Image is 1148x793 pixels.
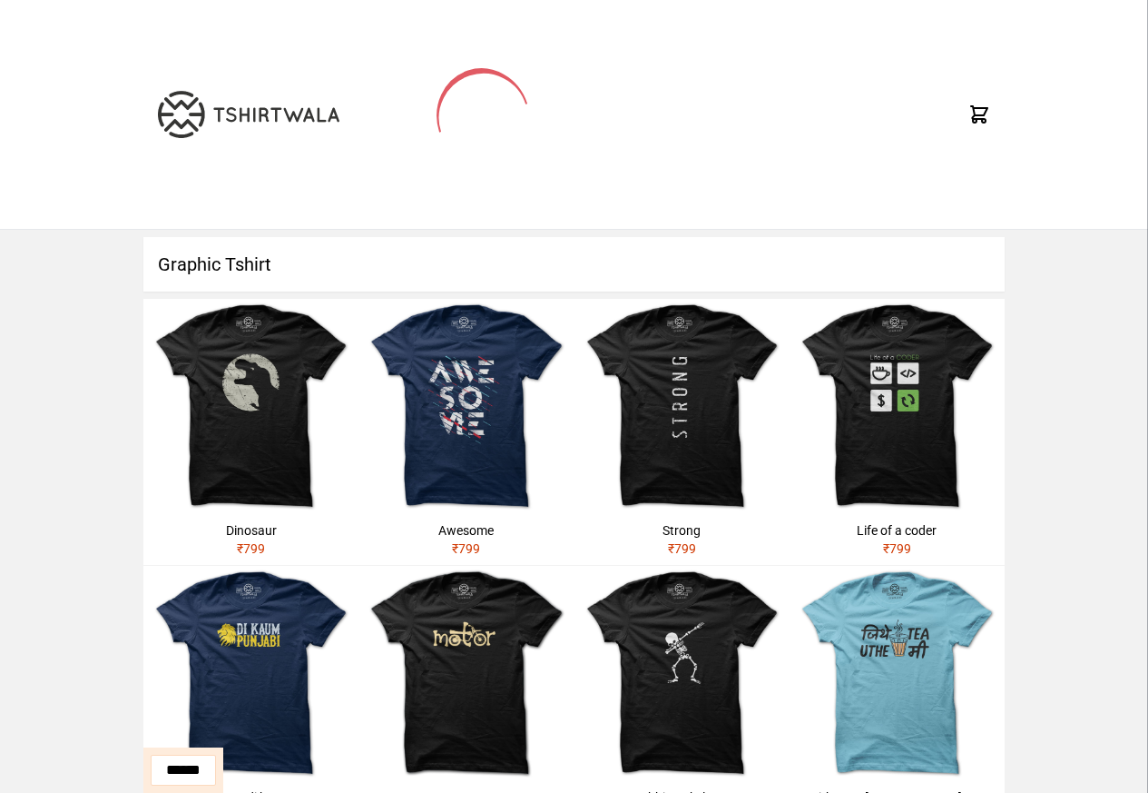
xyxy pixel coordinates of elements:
[452,541,480,556] span: ₹ 799
[574,299,790,514] img: strong.jpg
[797,521,997,540] div: Life of a coder
[158,91,339,138] img: TW-LOGO-400-104.png
[790,299,1005,565] a: Life of a coder₹799
[574,566,790,781] img: skeleton-dabbing.jpg
[883,541,911,556] span: ₹ 799
[582,521,782,540] div: Strong
[366,521,566,540] div: Awesome
[790,299,1005,514] img: life-of-a-coder.jpg
[668,541,696,556] span: ₹ 799
[358,566,574,781] img: motor.jpg
[574,299,790,565] a: Strong₹799
[143,299,358,565] a: Dinosaur₹799
[143,299,358,514] img: dinosaur.jpg
[143,566,358,781] img: shera-di-kaum-punjabi-1.jpg
[151,521,351,540] div: Dinosaur
[237,541,265,556] span: ₹ 799
[143,237,1005,292] h1: Graphic Tshirt
[790,566,1005,781] img: jithe-tea-uthe-me.jpg
[358,299,574,565] a: Awesome₹799
[358,299,574,514] img: awesome.jpg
